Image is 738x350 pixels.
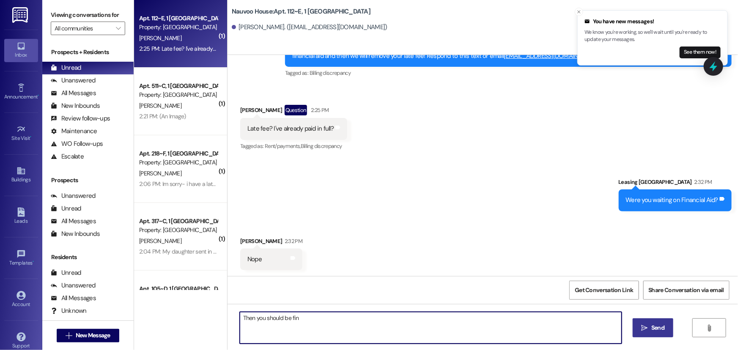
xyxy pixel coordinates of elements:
[139,149,217,158] div: Apt. 218~F, 1 [GEOGRAPHIC_DATA]
[247,124,334,133] div: Late fee? I've already paid in full?
[584,17,721,26] div: You have new messages!
[240,312,622,344] textarea: Then you should be fi
[139,34,181,42] span: [PERSON_NAME]
[51,152,84,161] div: Escalate
[240,237,302,249] div: [PERSON_NAME]
[310,69,351,77] span: Billing discrepancy
[51,8,125,22] label: Viewing conversations for
[51,76,96,85] div: Unanswered
[51,306,87,315] div: Unknown
[265,142,301,150] span: Rent/payments ,
[584,29,721,44] p: We know you're working, so we'll wait until you're ready to update your messages.
[42,176,134,185] div: Prospects
[51,89,96,98] div: All Messages
[232,23,387,32] div: [PERSON_NAME]. ([EMAIL_ADDRESS][DOMAIN_NAME])
[51,101,100,110] div: New Inbounds
[680,46,721,58] button: See them now!
[4,122,38,145] a: Site Visit •
[283,237,302,246] div: 2:32 PM
[4,164,38,186] a: Buildings
[139,170,181,177] span: [PERSON_NAME]
[575,8,583,16] button: Close toast
[42,48,134,57] div: Prospects + Residents
[12,7,30,23] img: ResiDesk Logo
[643,281,730,300] button: Share Conversation via email
[692,178,712,186] div: 2:32 PM
[51,191,96,200] div: Unanswered
[240,105,347,118] div: [PERSON_NAME]
[30,134,32,140] span: •
[649,286,724,295] span: Share Conversation via email
[139,237,181,245] span: [PERSON_NAME]
[575,286,633,295] span: Get Conversation Link
[139,102,181,109] span: [PERSON_NAME]
[139,14,217,23] div: Apt. 112~E, 1 [GEOGRAPHIC_DATA]
[139,112,186,120] div: 2:21 PM: (An Image)
[232,7,370,16] b: Nauvoo House: Apt. 112~E, 1 [GEOGRAPHIC_DATA]
[139,82,217,90] div: Apt. 511~C, 1 [GEOGRAPHIC_DATA]
[139,180,418,188] div: 2:06 PM: Im sorry- i have a late fee on my account? Im not receiving aid, did i not pay my rent i...
[55,22,112,35] input: All communities
[116,25,121,32] i: 
[285,105,307,115] div: Question
[139,158,217,167] div: Property: [GEOGRAPHIC_DATA]
[247,255,262,264] div: Nope
[139,23,217,32] div: Property: [GEOGRAPHIC_DATA]
[57,329,119,342] button: New Message
[76,331,110,340] span: New Message
[569,281,639,300] button: Get Conversation Link
[4,205,38,228] a: Leads
[4,247,38,270] a: Templates •
[139,226,217,235] div: Property: [GEOGRAPHIC_DATA]
[240,140,347,152] div: Tagged as:
[4,39,38,62] a: Inbox
[51,230,100,238] div: New Inbounds
[51,281,96,290] div: Unanswered
[139,90,217,99] div: Property: [GEOGRAPHIC_DATA]
[706,325,713,331] i: 
[619,178,732,189] div: Leasing [GEOGRAPHIC_DATA]
[51,127,97,136] div: Maintenance
[4,288,38,311] a: Account
[139,284,217,293] div: Apt. 105~D, 1 [GEOGRAPHIC_DATA]
[51,139,103,148] div: WO Follow-ups
[285,67,732,79] div: Tagged as:
[139,45,242,52] div: 2:25 PM: Late fee? I've already paid in full?
[504,52,600,60] a: [EMAIL_ADDRESS][DOMAIN_NAME]
[651,323,664,332] span: Send
[309,106,329,115] div: 2:25 PM
[301,142,342,150] span: Billing discrepancy
[139,217,217,226] div: Apt. 317~C, 1 [GEOGRAPHIC_DATA]
[51,268,81,277] div: Unread
[633,318,674,337] button: Send
[38,93,39,98] span: •
[642,325,648,331] i: 
[42,253,134,262] div: Residents
[33,259,34,265] span: •
[66,332,72,339] i: 
[51,204,81,213] div: Unread
[626,196,719,205] div: Were you waiting on Financial Aid?
[139,248,388,255] div: 2:04 PM: My daughter sent in her email. We'll get it paid as soon as the late fee is taken off. T...
[51,63,81,72] div: Unread
[51,114,110,123] div: Review follow-ups
[51,217,96,226] div: All Messages
[51,294,96,303] div: All Messages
